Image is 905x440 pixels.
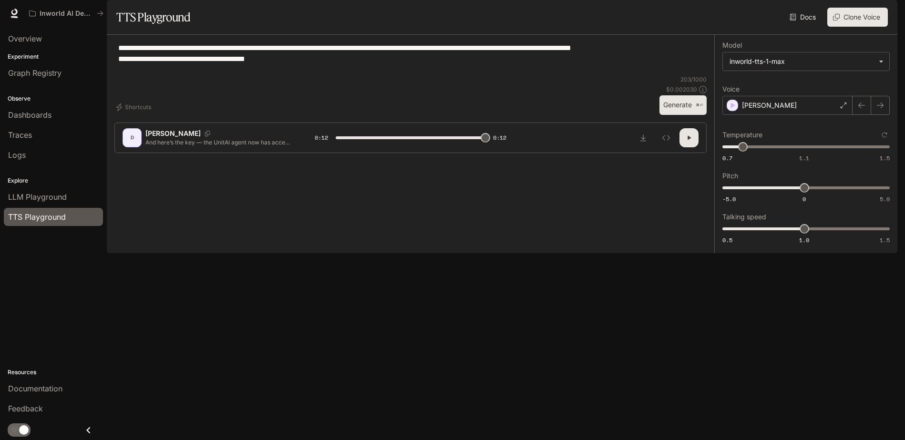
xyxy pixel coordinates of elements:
button: All workspaces [25,4,108,23]
span: 1.5 [880,154,890,162]
span: 1.1 [799,154,809,162]
p: Talking speed [722,214,766,220]
a: Docs [788,8,820,27]
button: Clone Voice [827,8,888,27]
h1: TTS Playground [116,8,190,27]
span: -5.0 [722,195,736,203]
div: D [124,130,140,145]
div: inworld-tts-1-max [723,52,889,71]
p: Voice [722,86,740,92]
p: Inworld AI Demos [40,10,93,18]
p: Pitch [722,173,738,179]
p: And here’s the key — the UnitAI agent now has access to that analysis. It doesn’t just know a but... [145,138,292,146]
p: $ 0.002030 [666,85,697,93]
button: Shortcuts [114,100,155,115]
p: Temperature [722,132,762,138]
p: Model [722,42,742,49]
span: 0:12 [493,133,506,143]
span: 5.0 [880,195,890,203]
p: ⌘⏎ [696,102,703,108]
button: Download audio [634,128,653,147]
p: 203 / 1000 [680,75,707,83]
p: [PERSON_NAME] [145,129,201,138]
span: 0:12 [315,133,328,143]
div: inworld-tts-1-max [730,57,874,66]
button: Copy Voice ID [201,131,214,136]
span: 1.5 [880,236,890,244]
p: [PERSON_NAME] [742,101,797,110]
span: 1.0 [799,236,809,244]
button: Reset to default [879,130,890,140]
button: Inspect [657,128,676,147]
span: 0.7 [722,154,732,162]
button: Generate⌘⏎ [659,95,707,115]
span: 0.5 [722,236,732,244]
span: 0 [802,195,806,203]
